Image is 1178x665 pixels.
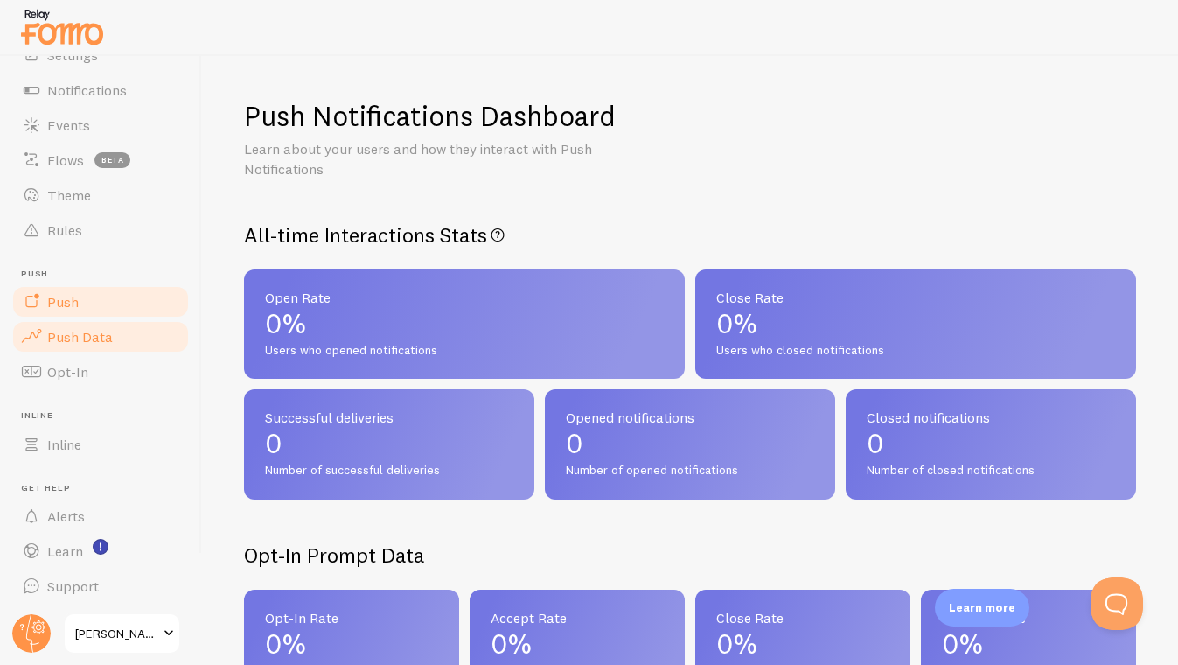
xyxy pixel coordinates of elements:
[265,410,513,424] span: Successful deliveries
[244,139,664,179] p: Learn about your users and how they interact with Push Notifications
[47,186,91,204] span: Theme
[21,410,191,422] span: Inline
[10,73,191,108] a: Notifications
[10,213,191,248] a: Rules
[935,589,1029,626] div: Learn more
[10,178,191,213] a: Theme
[716,290,1115,304] span: Close Rate
[47,221,82,239] span: Rules
[244,98,616,134] h1: Push Notifications Dashboard
[942,630,1115,658] p: 0%
[491,611,664,625] span: Accept Rate
[716,630,889,658] p: 0%
[47,81,127,99] span: Notifications
[10,427,191,462] a: Inline
[566,410,814,424] span: Opened notifications
[10,354,191,389] a: Opt-In
[10,569,191,604] a: Support
[47,577,99,595] span: Support
[94,152,130,168] span: beta
[47,436,81,453] span: Inline
[867,410,1115,424] span: Closed notifications
[10,143,191,178] a: Flows beta
[93,539,108,555] svg: <p>Watch New Feature Tutorials!</p>
[265,290,664,304] span: Open Rate
[491,630,664,658] p: 0%
[10,108,191,143] a: Events
[867,463,1115,479] span: Number of closed notifications
[47,328,113,346] span: Push Data
[716,611,889,625] span: Close Rate
[10,534,191,569] a: Learn
[716,343,1115,359] span: Users who closed notifications
[47,507,85,525] span: Alerts
[265,310,664,338] p: 0%
[21,483,191,494] span: Get Help
[18,4,106,49] img: fomo-relay-logo-orange.svg
[265,463,513,479] span: Number of successful deliveries
[63,612,181,654] a: [PERSON_NAME] Health
[10,319,191,354] a: Push Data
[244,542,1136,569] h2: Opt-In Prompt Data
[867,430,1115,458] p: 0
[566,430,814,458] p: 0
[949,599,1015,616] p: Learn more
[47,151,84,169] span: Flows
[47,116,90,134] span: Events
[265,343,664,359] span: Users who opened notifications
[10,499,191,534] a: Alerts
[265,611,438,625] span: Opt-In Rate
[47,293,79,311] span: Push
[21,269,191,280] span: Push
[244,221,1136,248] h2: All-time Interactions Stats
[566,463,814,479] span: Number of opened notifications
[1091,577,1143,630] iframe: Help Scout Beacon - Open
[716,310,1115,338] p: 0%
[47,542,83,560] span: Learn
[265,630,438,658] p: 0%
[75,623,158,644] span: [PERSON_NAME] Health
[942,611,1115,625] span: Opt-Out Rate
[265,430,513,458] p: 0
[10,284,191,319] a: Push
[47,363,88,381] span: Opt-In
